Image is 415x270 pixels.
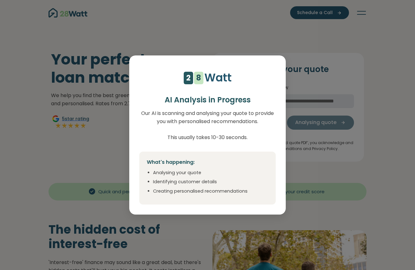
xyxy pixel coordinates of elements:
p: Watt [204,69,232,86]
li: Identifying customer details [153,179,268,185]
li: Creating personalised recommendations [153,188,268,195]
h2: AI Analysis in Progress [139,96,276,105]
div: 2 [186,72,191,84]
p: Our AI is scanning and analysing your quote to provide you with personalised recommendations. Thi... [139,109,276,141]
h4: What's happening: [147,159,268,166]
li: Analysing your quote [153,169,268,176]
div: 8 [196,72,201,84]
